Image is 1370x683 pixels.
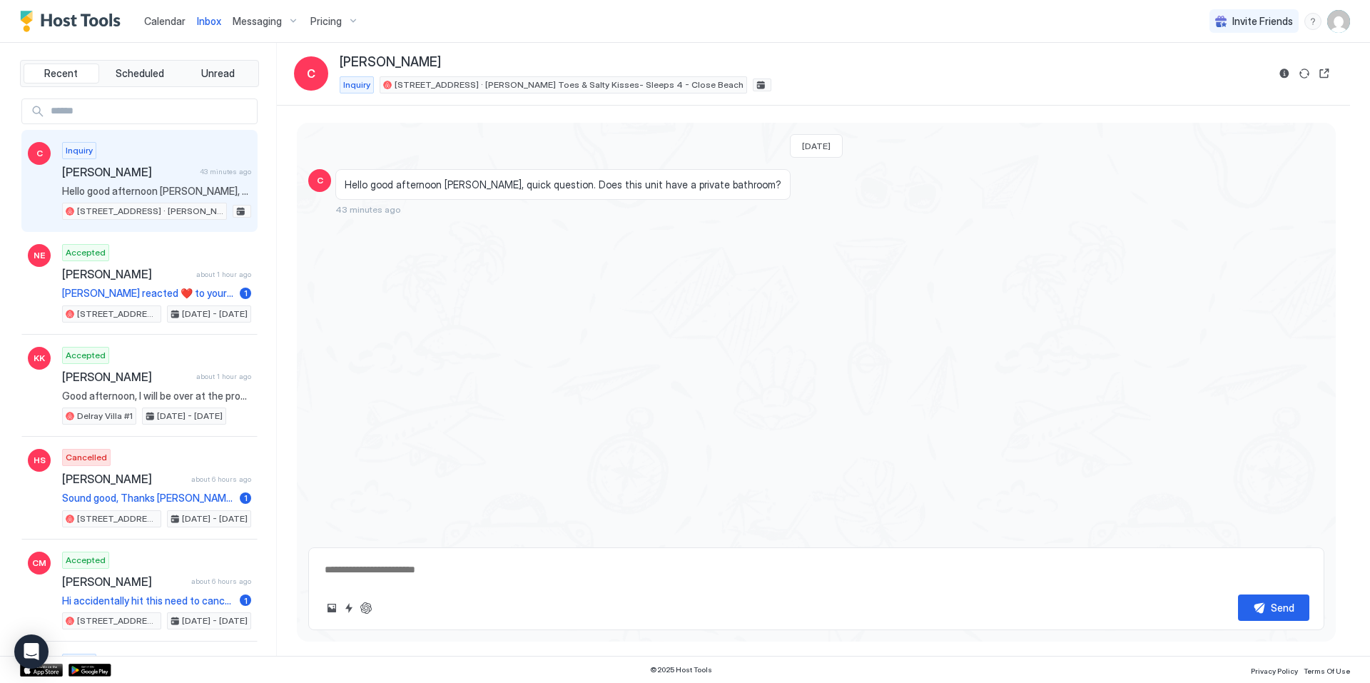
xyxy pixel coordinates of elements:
a: Terms Of Use [1304,662,1350,677]
a: App Store [20,664,63,677]
span: Inbox [197,15,221,27]
span: Accepted [66,554,106,567]
div: menu [1304,13,1321,30]
span: [PERSON_NAME] [62,575,186,589]
span: [DATE] - [DATE] [182,512,248,525]
button: Scheduled [102,64,178,84]
a: Google Play Store [68,664,111,677]
span: Unread [201,67,235,80]
span: [STREET_ADDRESS] · [PERSON_NAME] Toes & Salty Kisses- Sleeps 4 - Close Beach [77,512,158,525]
span: Accepted [66,349,106,362]
span: [PERSON_NAME] [62,370,191,384]
span: [DATE] - [DATE] [157,410,223,423]
button: Unread [180,64,255,84]
button: Open reservation [1316,65,1333,82]
span: 1 [244,492,248,503]
a: Privacy Policy [1251,662,1298,677]
span: Hello good afternoon [PERSON_NAME], quick question. Does this unit have a private bathroom? [345,178,781,191]
span: © 2025 Host Tools [650,665,712,674]
span: 1 [244,288,248,298]
span: 43 minutes ago [335,204,401,215]
span: Cancelled [66,451,107,464]
span: [STREET_ADDRESS] · Ocean Air & Salty Hair- Sleeps 4, Close to Beach [77,308,158,320]
button: Sync reservation [1296,65,1313,82]
button: Reservation information [1276,65,1293,82]
span: Calendar [144,15,186,27]
button: ChatGPT Auto Reply [357,599,375,617]
span: Hello good afternoon [PERSON_NAME], quick question. Does this unit have a private bathroom? [62,185,251,198]
span: about 1 hour ago [196,372,251,381]
a: Inbox [197,14,221,29]
a: Host Tools Logo [20,11,127,32]
a: Calendar [144,14,186,29]
button: Quick reply [340,599,357,617]
span: Sound good, Thanks [PERSON_NAME]. [62,492,234,505]
span: Messaging [233,15,282,28]
span: HS [34,454,46,467]
span: Delray Villa #1 [77,410,133,423]
button: Upload image [323,599,340,617]
span: Recent [44,67,78,80]
span: Good afternoon, I will be over at the property in the morning and hang a lock box for you. We are... [62,390,251,403]
button: Recent [24,64,99,84]
span: [PERSON_NAME] [340,54,441,71]
span: C [36,147,43,160]
span: C [307,65,315,82]
span: 1 [244,595,248,606]
span: KK [34,352,45,365]
span: CM [32,557,46,570]
div: Open Intercom Messenger [14,634,49,669]
span: [DATE] - [DATE] [182,308,248,320]
span: 43 minutes ago [200,167,251,176]
span: [PERSON_NAME] [62,472,186,486]
span: [STREET_ADDRESS] · [PERSON_NAME] Toes & Salty Kisses- Sleeps 4 - Close Beach [395,79,744,91]
span: Scheduled [116,67,164,80]
span: C [317,174,323,187]
span: about 6 hours ago [191,577,251,586]
span: [STREET_ADDRESS] · Ocean Air & Salty Hair- Sleeps 4, Close to Beach [77,614,158,627]
span: Hi accidentally hit this need to cancel this one out [62,595,234,607]
div: tab-group [20,60,259,87]
span: about 6 hours ago [191,475,251,484]
div: Send [1271,600,1294,615]
span: Terms Of Use [1304,667,1350,675]
button: Send [1238,595,1309,621]
span: Privacy Policy [1251,667,1298,675]
span: [DATE] [802,141,831,151]
span: [PERSON_NAME] [62,267,191,281]
span: [STREET_ADDRESS] · [PERSON_NAME] Toes & Salty Kisses- Sleeps 4 - Close Beach [77,205,223,218]
span: NE [34,249,45,262]
span: Inquiry [343,79,370,91]
span: [DATE] - [DATE] [182,614,248,627]
span: Invite Friends [1232,15,1293,28]
span: [PERSON_NAME] [62,165,194,179]
div: User profile [1327,10,1350,33]
span: Pricing [310,15,342,28]
input: Input Field [45,99,257,123]
span: [PERSON_NAME] reacted ❤️ to your message "We won't be in the office when you get back so I set it... [62,287,234,300]
span: Accepted [66,246,106,259]
span: Inquiry [66,144,93,157]
span: about 1 hour ago [196,270,251,279]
